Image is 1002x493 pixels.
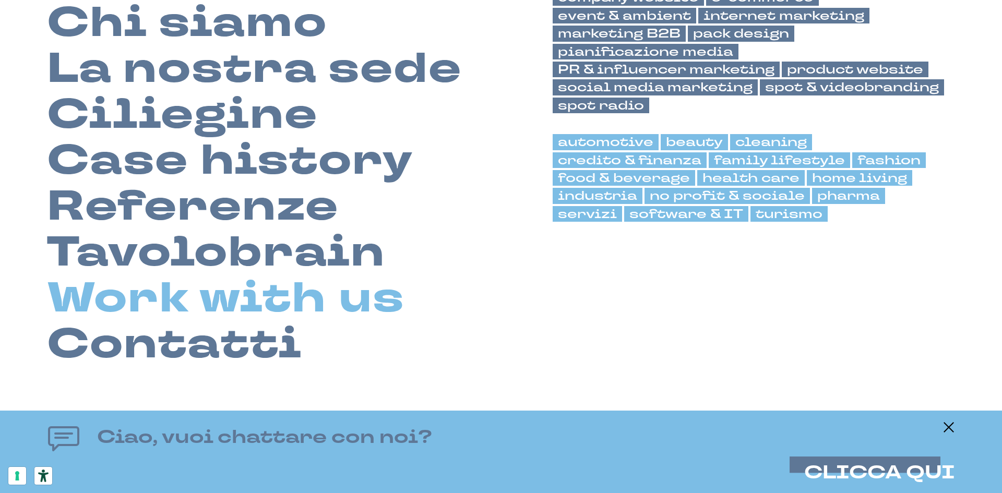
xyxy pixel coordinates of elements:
[47,275,404,321] a: Work with us
[760,79,944,95] a: spot & videobranding
[47,184,339,230] a: Referenze
[852,152,926,168] a: fashion
[709,152,850,168] a: family lifestyle
[553,8,696,23] a: event & ambient
[688,26,794,41] a: pack design
[47,138,413,184] a: Case history
[553,44,738,59] a: pianificazione media
[47,46,462,92] a: La nostra sede
[97,424,432,451] h4: Ciao, vuoi chattare con noi?
[645,188,810,203] a: no profit & sociale
[553,79,758,95] a: social media marketing
[698,8,869,23] a: internet marketing
[553,98,649,113] a: spot radio
[730,134,812,150] a: cleaning
[553,170,695,186] a: food & beverage
[553,26,686,41] a: marketing B2B
[47,92,318,138] a: Ciliegine
[34,467,52,485] button: Strumenti di accessibilità
[750,206,828,222] a: turismo
[624,206,748,222] a: software & IT
[782,62,928,77] a: product website
[697,170,805,186] a: health care
[8,467,26,485] button: Le tue preferenze relative al consenso per le tecnologie di tracciamento
[804,460,955,485] span: CLICCA QUI
[553,134,659,150] a: automotive
[553,152,707,168] a: credito & finanza
[553,62,780,77] a: PR & influencer marketing
[553,206,622,222] a: servizi
[804,463,955,483] button: CLICCA QUI
[47,230,385,275] a: Tavolobrain
[807,170,912,186] a: home living
[553,188,642,203] a: industria
[812,188,885,203] a: pharma
[661,134,728,150] a: beauty
[47,321,302,367] a: Contatti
